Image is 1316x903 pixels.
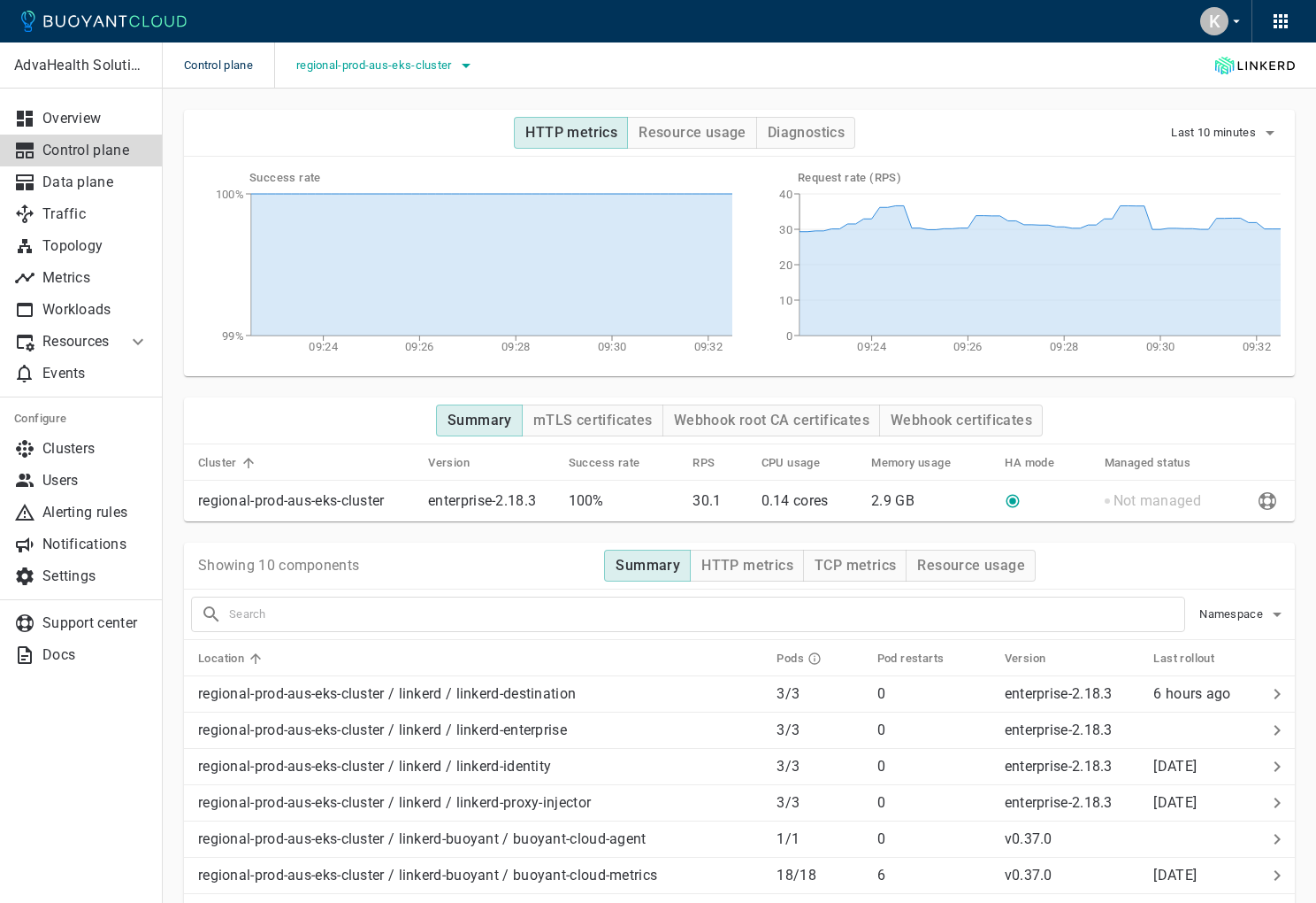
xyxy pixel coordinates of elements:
h4: mTLS certificates [533,412,653,429]
span: RPS [692,455,738,471]
p: regional-prod-aus-eks-cluster / linkerd / linkerd-destination [198,685,762,703]
p: Topology [42,237,149,255]
button: Last 10 minutes [1171,120,1281,146]
p: enterprise-2.18.3 [1005,685,1113,702]
tspan: 09:30 [1146,340,1175,353]
h4: TCP metrics [815,557,896,575]
button: Webhook certificates [879,405,1043,436]
p: 0 [877,794,991,812]
p: Users [42,472,149,490]
button: HTTP metrics [690,550,804,582]
tspan: 09:28 [1050,340,1079,353]
p: regional-prod-aus-eks-cluster / linkerd-buoyant / buoyant-cloud-metrics [198,867,762,884]
span: Memory usage [871,455,974,471]
span: Pod restarts [877,651,968,667]
button: TCP metrics [803,550,907,582]
span: CPU usage [761,455,844,471]
p: 3 / 3 [777,685,862,703]
relative-time: [DATE] [1153,758,1197,775]
button: HTTP metrics [514,117,628,149]
p: 3 / 3 [777,722,862,739]
span: Tue, 02 Sep 2025 02:19:46 GMT+7 / Mon, 01 Sep 2025 19:19:46 UTC [1153,758,1197,775]
p: Notifications [42,536,149,553]
span: HA mode [1005,455,1077,471]
span: Version [428,455,493,471]
relative-time: [DATE] [1153,794,1197,811]
p: Resources [42,333,113,351]
p: Metrics [42,269,149,287]
h5: RPS [692,456,715,470]
p: 18 / 18 [777,867,862,884]
p: v0.37.0 [1005,830,1052,847]
button: Resource usage [627,117,757,149]
button: Diagnostics [756,117,855,149]
tspan: 10 [779,294,792,307]
p: enterprise-2.18.3 [1005,794,1113,811]
input: Search [229,602,1184,627]
p: regional-prod-aus-eks-cluster / linkerd / linkerd-enterprise [198,722,762,739]
p: 3 / 3 [777,794,862,812]
span: Last rollout [1153,651,1237,667]
h5: Last rollout [1153,652,1214,666]
p: regional-prod-aus-eks-cluster / linkerd / linkerd-identity [198,758,762,776]
span: Managed status [1105,455,1214,471]
button: Summary [604,550,691,582]
button: Webhook root CA certificates [662,405,880,436]
span: Send diagnostics to Buoyant [1254,493,1281,507]
tspan: 99% [222,329,244,343]
p: 6 [877,867,991,884]
h4: Summary [616,557,680,575]
h4: Diagnostics [768,124,845,142]
h5: Success rate [569,456,640,470]
svg: Running pods in current release / Expected pods [807,652,822,666]
p: Events [42,365,149,382]
tspan: 09:24 [857,340,886,353]
p: regional-prod-aus-eks-cluster / linkerd / linkerd-proxy-injector [198,794,762,812]
tspan: 09:30 [598,340,627,353]
h5: Memory usage [871,456,951,470]
tspan: 09:26 [405,340,434,353]
h4: Webhook root CA certificates [674,412,869,429]
h5: Version [1005,652,1046,666]
h4: HTTP metrics [701,557,793,575]
p: Support center [42,614,149,632]
h5: Pod restarts [877,652,945,666]
p: Alerting rules [42,504,149,521]
h5: Version [428,456,470,470]
p: enterprise-2.18.3 [1005,722,1113,738]
span: Tue, 02 Sep 2025 02:43:14 GMT+7 / Mon, 01 Sep 2025 19:43:14 UTC [1153,794,1197,811]
p: regional-prod-aus-eks-cluster / linkerd-buoyant / buoyant-cloud-agent [198,830,762,848]
p: 3 / 3 [777,758,862,776]
tspan: 09:32 [694,340,723,353]
tspan: 30 [779,223,792,236]
p: Overview [42,110,149,127]
h4: Webhook certificates [891,412,1032,429]
h5: Pods [777,652,804,666]
p: AdvaHealth Solutions [14,57,148,74]
button: regional-prod-aus-eks-cluster [296,52,477,79]
p: Not managed [1113,492,1201,510]
p: Clusters [42,440,149,458]
p: enterprise-2.18.3 [1005,758,1113,775]
p: Traffic [42,205,149,223]
h5: Configure [14,412,149,426]
h5: Request rate (RPS) [798,171,1281,185]
span: Success rate [569,455,663,471]
p: 30.1 [692,492,746,510]
span: Control plane [184,42,274,89]
span: Version [1005,651,1069,667]
p: 1 / 1 [777,830,862,848]
tspan: 09:26 [953,340,983,353]
p: 2.9 GB [871,492,991,510]
span: Last 10 minutes [1171,126,1259,140]
h5: Success rate [249,171,732,185]
div: K [1200,7,1228,35]
p: 0 [877,685,991,703]
button: Namespace [1199,601,1288,628]
span: Pods [777,651,845,667]
h4: Resource usage [917,557,1025,575]
span: Fri, 29 Aug 2025 11:51:33 GMT+7 / Fri, 29 Aug 2025 04:51:33 UTC [1153,867,1197,884]
h5: CPU usage [761,456,821,470]
h5: Cluster [198,456,237,470]
p: Docs [42,646,149,664]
